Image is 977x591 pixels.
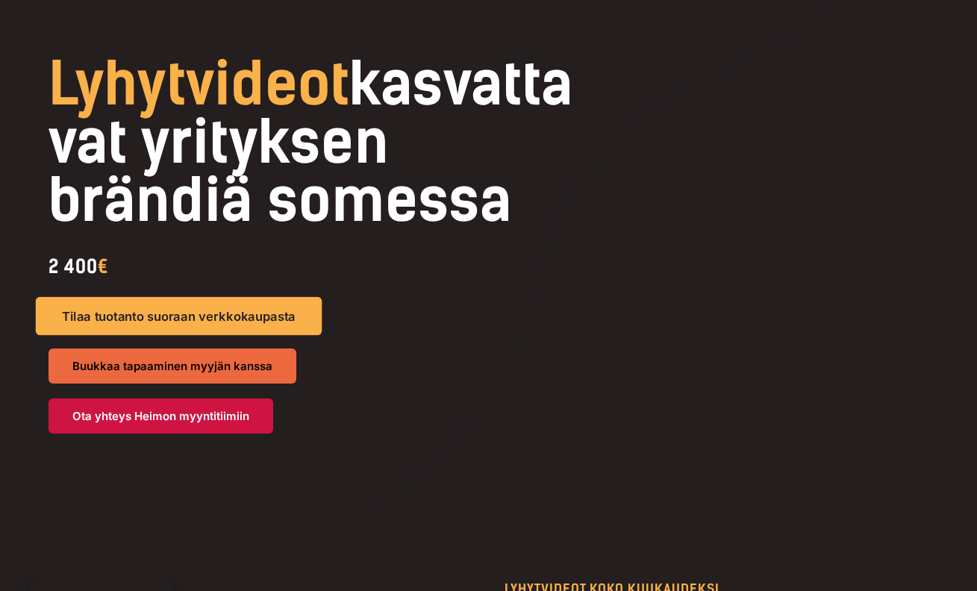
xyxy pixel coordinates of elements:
[72,360,272,372] span: Buukkaa tapaaminen myyjän kanssa
[98,255,108,278] span: €
[35,297,322,336] a: Tilaa tuotanto suoraan verkkokaupasta
[49,55,581,230] h1: kasvattavat yrityksen brändiä somessa
[49,398,273,434] a: Ota yhteys Heimon myyntitiimiin
[49,49,349,119] span: Lyhytvideot
[61,310,296,323] span: Tilaa tuotanto suoraan verkkokaupasta
[49,249,581,284] div: 2 400
[49,348,296,384] a: Buukkaa tapaaminen myyjän kanssa
[72,410,249,422] span: Ota yhteys Heimon myyntitiimiin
